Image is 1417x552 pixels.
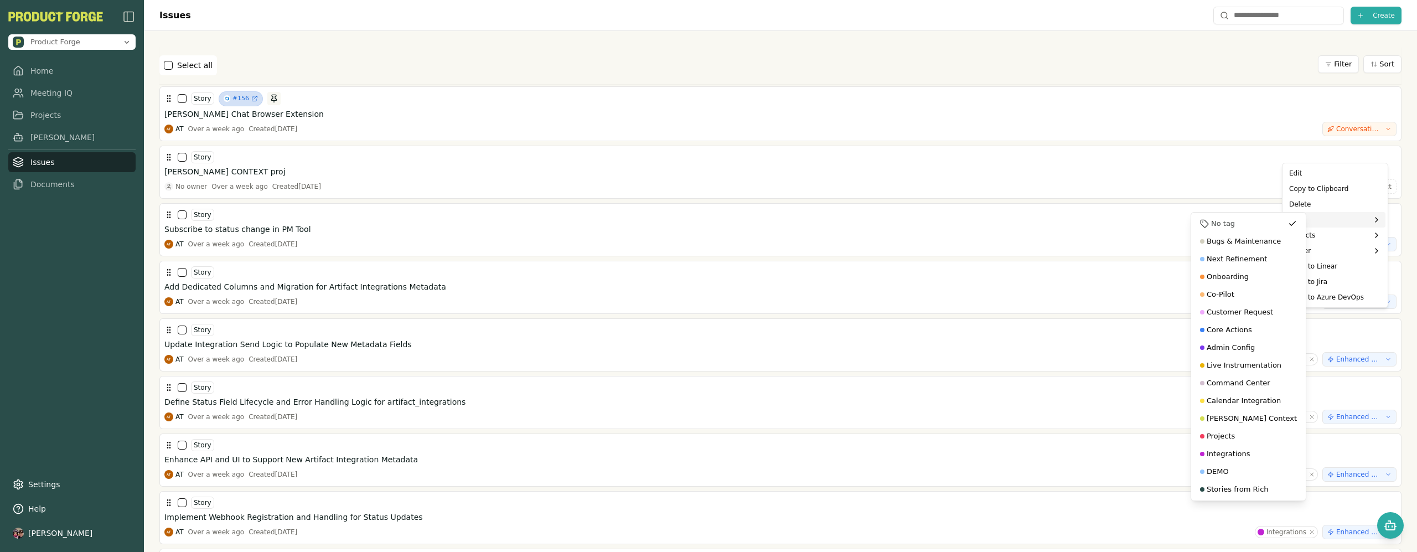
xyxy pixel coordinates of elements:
div: Send to Jira [1285,274,1385,290]
div: Send to Azure DevOps [1285,290,1385,305]
div: Copy to Clipboard [1285,181,1385,197]
div: Send to Linear [1285,259,1385,274]
div: Edit [1285,166,1385,181]
div: Delete [1285,197,1385,212]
